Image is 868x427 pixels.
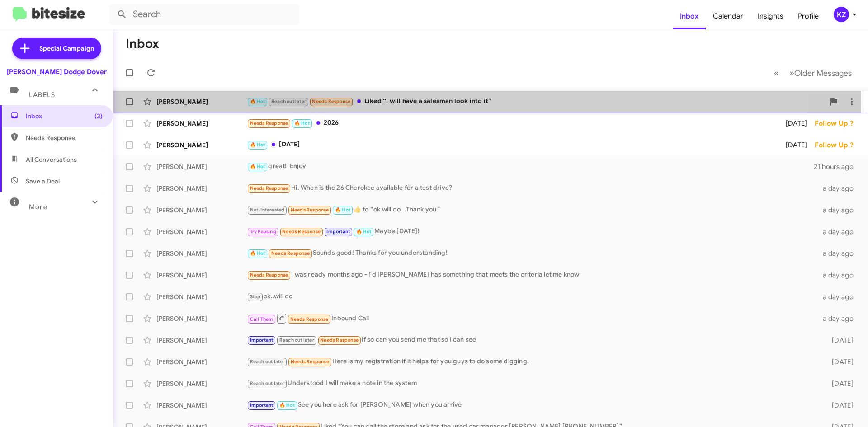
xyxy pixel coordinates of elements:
[126,37,159,51] h1: Inbox
[834,7,849,22] div: KZ
[291,359,329,365] span: Needs Response
[294,120,310,126] span: 🔥 Hot
[312,99,350,104] span: Needs Response
[826,7,858,22] button: KZ
[250,402,274,408] span: Important
[7,67,107,76] div: [PERSON_NAME] Dodge Dover
[784,64,857,82] button: Next
[247,291,817,302] div: ok..will do
[791,3,826,29] a: Profile
[250,185,288,191] span: Needs Response
[29,203,47,211] span: More
[291,207,329,213] span: Needs Response
[250,99,265,104] span: 🔥 Hot
[817,271,861,280] div: a day ago
[817,292,861,301] div: a day ago
[356,229,372,235] span: 🔥 Hot
[250,164,265,169] span: 🔥 Hot
[250,380,285,386] span: Reach out later
[156,357,247,366] div: [PERSON_NAME]
[247,161,814,172] div: great! Enjoy
[250,359,285,365] span: Reach out later
[247,96,825,107] div: Liked “I will have a salesman look into it”
[817,314,861,323] div: a day ago
[250,337,274,343] span: Important
[750,3,791,29] a: Insights
[247,313,817,324] div: Inbound Call
[156,97,247,106] div: [PERSON_NAME]
[794,68,852,78] span: Older Messages
[817,184,861,193] div: a day ago
[817,336,861,345] div: [DATE]
[250,229,276,235] span: Try Pausing
[774,141,815,150] div: [DATE]
[250,294,261,300] span: Stop
[271,250,310,256] span: Needs Response
[247,335,817,345] div: If so can you send me that so I can see
[769,64,784,82] button: Previous
[815,141,861,150] div: Follow Up ?
[156,314,247,323] div: [PERSON_NAME]
[817,379,861,388] div: [DATE]
[247,400,817,410] div: See you here ask for [PERSON_NAME] when you arrive
[26,155,77,164] span: All Conversations
[706,3,750,29] a: Calendar
[817,227,861,236] div: a day ago
[156,336,247,345] div: [PERSON_NAME]
[156,162,247,171] div: [PERSON_NAME]
[250,207,285,213] span: Not-Interested
[247,357,817,367] div: Here is my registration if it helps for you guys to do some digging.
[250,120,288,126] span: Needs Response
[817,206,861,215] div: a day ago
[156,379,247,388] div: [PERSON_NAME]
[156,119,247,128] div: [PERSON_NAME]
[290,316,329,322] span: Needs Response
[774,67,779,79] span: «
[271,99,306,104] span: Reach out later
[789,67,794,79] span: »
[156,249,247,258] div: [PERSON_NAME]
[320,337,359,343] span: Needs Response
[769,64,857,82] nav: Page navigation example
[326,229,350,235] span: Important
[279,337,314,343] span: Reach out later
[250,142,265,148] span: 🔥 Hot
[247,226,817,237] div: Maybe [DATE]!
[39,44,94,53] span: Special Campaign
[156,206,247,215] div: [PERSON_NAME]
[279,402,295,408] span: 🔥 Hot
[29,91,55,99] span: Labels
[156,227,247,236] div: [PERSON_NAME]
[94,112,103,121] span: (3)
[335,207,350,213] span: 🔥 Hot
[247,118,774,128] div: 2026
[156,184,247,193] div: [PERSON_NAME]
[156,141,247,150] div: [PERSON_NAME]
[817,357,861,366] div: [DATE]
[247,205,817,215] div: ​👍​ to “ ok will do...Thank you ”
[26,133,103,142] span: Needs Response
[774,119,815,128] div: [DATE]
[250,272,288,278] span: Needs Response
[817,401,861,410] div: [DATE]
[156,271,247,280] div: [PERSON_NAME]
[247,248,817,258] div: Sounds good! Thanks for you understanding!
[109,4,299,25] input: Search
[26,177,60,186] span: Save a Deal
[156,292,247,301] div: [PERSON_NAME]
[12,38,101,59] a: Special Campaign
[247,270,817,280] div: I was ready months ago - I'd [PERSON_NAME] has something that meets the criteria let me know
[247,140,774,150] div: [DATE]
[817,249,861,258] div: a day ago
[247,183,817,193] div: Hi. When is the 26 Cherokee available for a test drive?
[26,112,103,121] span: Inbox
[815,119,861,128] div: Follow Up ?
[247,378,817,389] div: Understood I will make a note in the system
[814,162,861,171] div: 21 hours ago
[673,3,706,29] a: Inbox
[250,316,274,322] span: Call Them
